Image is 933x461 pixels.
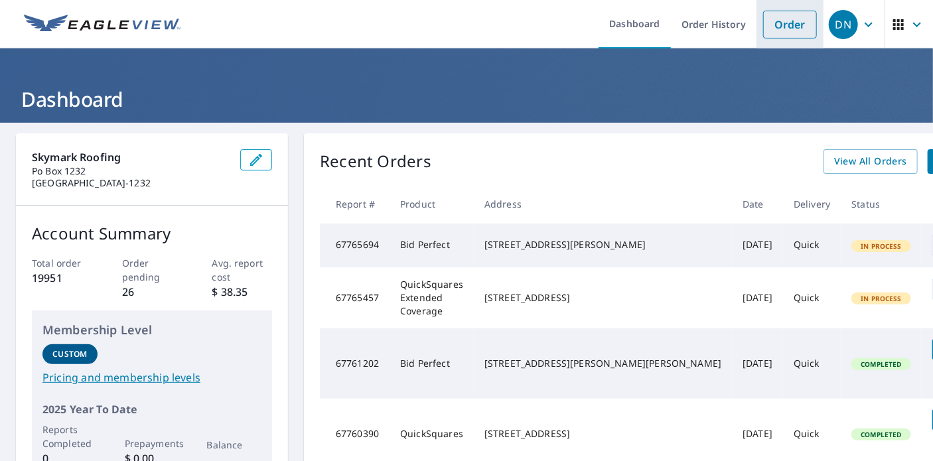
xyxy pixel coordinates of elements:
[484,238,721,251] div: [STREET_ADDRESS][PERSON_NAME]
[42,423,98,450] p: Reports Completed
[834,153,907,170] span: View All Orders
[484,357,721,370] div: [STREET_ADDRESS][PERSON_NAME][PERSON_NAME]
[783,184,841,224] th: Delivery
[853,360,909,369] span: Completed
[474,184,732,224] th: Address
[763,11,817,38] a: Order
[42,401,261,417] p: 2025 Year To Date
[390,184,474,224] th: Product
[390,267,474,328] td: QuickSquares Extended Coverage
[320,328,390,399] td: 67761202
[841,184,922,224] th: Status
[42,321,261,339] p: Membership Level
[320,184,390,224] th: Report #
[32,222,272,245] p: Account Summary
[783,224,841,267] td: Quick
[732,267,783,328] td: [DATE]
[32,256,92,270] p: Total order
[732,224,783,267] td: [DATE]
[52,348,87,360] p: Custom
[32,165,230,177] p: Po Box 1232
[122,284,182,300] p: 26
[732,328,783,399] td: [DATE]
[212,284,273,300] p: $ 38.35
[207,438,262,452] p: Balance
[484,427,721,440] div: [STREET_ADDRESS]
[32,270,92,286] p: 19951
[853,241,910,251] span: In Process
[824,149,918,174] a: View All Orders
[783,328,841,399] td: Quick
[16,86,917,113] h1: Dashboard
[320,149,431,174] p: Recent Orders
[125,436,180,450] p: Prepayments
[42,369,261,385] a: Pricing and membership levels
[853,430,909,439] span: Completed
[320,267,390,328] td: 67765457
[32,177,230,189] p: [GEOGRAPHIC_DATA]-1232
[829,10,858,39] div: DN
[783,267,841,328] td: Quick
[320,224,390,267] td: 67765694
[32,149,230,165] p: Skymark Roofing
[484,291,721,304] div: [STREET_ADDRESS]
[390,224,474,267] td: Bid Perfect
[24,15,180,34] img: EV Logo
[390,328,474,399] td: Bid Perfect
[212,256,273,284] p: Avg. report cost
[122,256,182,284] p: Order pending
[853,294,910,303] span: In Process
[732,184,783,224] th: Date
